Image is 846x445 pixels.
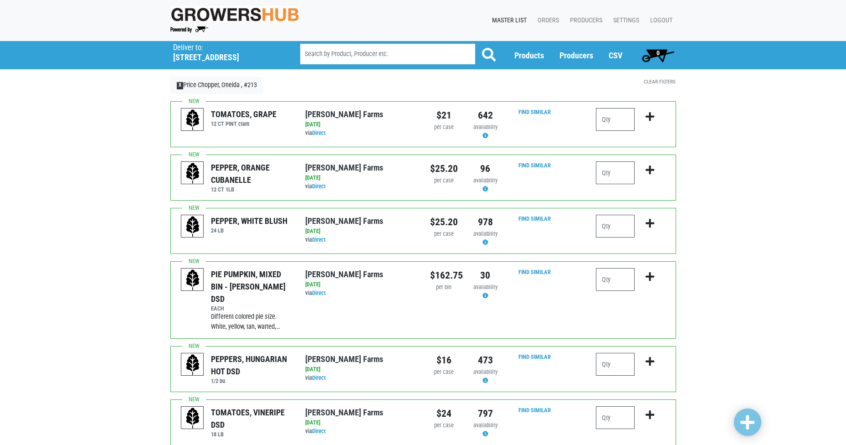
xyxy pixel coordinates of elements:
div: 96 [472,161,499,176]
span: … [276,323,280,331]
img: placeholder-variety-43d6402dacf2d531de610a020419775a.svg [181,269,204,291]
a: XPrice Chopper, Oneida , #213 [170,77,264,94]
div: via [305,129,416,138]
div: [DATE] [305,419,416,427]
a: Producers [563,12,606,29]
div: $162.75 [430,268,458,283]
div: via [305,374,416,383]
div: $24 [430,406,458,421]
div: PIE PUMPKIN, MIXED BIN - [PERSON_NAME] DSD [211,268,292,305]
a: Logout [643,12,676,29]
div: PEPPER, ORANGE CUBANELLE [211,161,292,186]
div: PEPPERS, HUNGARIAN HOT DSD [211,353,292,378]
div: $25.20 [430,215,458,229]
a: Direct [312,428,326,435]
a: Producers [559,51,593,60]
span: availability [473,368,497,375]
div: [DATE] [305,120,416,129]
img: placeholder-variety-43d6402dacf2d531de610a020419775a.svg [181,109,204,131]
input: Qty [596,161,635,184]
div: via [305,182,416,191]
a: Direct [312,129,326,136]
div: per case [430,230,458,238]
div: [DATE] [305,365,416,374]
h6: EACH [211,305,292,312]
a: 0 [638,46,678,64]
span: X [177,82,184,89]
a: Direct [312,183,326,190]
div: [DATE] [305,227,416,236]
a: Settings [606,12,643,29]
div: Different colored pie size. White, yellow, tan, warted, [211,312,292,331]
a: Find Similar [518,162,551,169]
a: Find Similar [518,215,551,222]
a: [PERSON_NAME] Farms [305,269,383,279]
a: Direct [312,236,326,243]
h6: 1/2 bu [211,378,292,384]
span: availability [473,230,497,237]
a: Orders [530,12,563,29]
img: Powered by Big Wheelbarrow [170,26,208,33]
div: PEPPER, WHITE BLUSH [211,215,287,227]
div: per case [430,368,458,377]
img: placeholder-variety-43d6402dacf2d531de610a020419775a.svg [181,162,204,185]
a: Find Similar [518,407,551,414]
a: [PERSON_NAME] Farms [305,163,383,172]
div: 30 [472,268,499,283]
h6: 24 LB [211,227,287,234]
h6: 18 LB [211,431,292,438]
div: via [305,427,416,436]
div: TOMATOES, VINERIPE DSD [211,406,292,431]
input: Qty [596,215,635,238]
div: 978 [472,215,499,229]
p: Deliver to: [173,43,277,52]
h6: 12 CT PINT clam [211,120,277,127]
div: $25.20 [430,161,458,176]
span: 0 [656,49,660,57]
a: Find Similar [518,269,551,275]
span: availability [473,124,497,130]
span: availability [473,177,497,184]
div: via [305,289,416,298]
a: Master List [485,12,530,29]
a: Direct [312,374,326,381]
input: Qty [596,268,635,291]
h5: [STREET_ADDRESS] [173,52,277,62]
div: TOMATOES, GRAPE [211,108,277,120]
img: placeholder-variety-43d6402dacf2d531de610a020419775a.svg [181,407,204,429]
a: [PERSON_NAME] Farms [305,109,383,119]
div: $16 [430,353,458,367]
div: per case [430,421,458,430]
input: Qty [596,108,635,131]
a: Clear Filters [644,78,676,85]
span: availability [473,422,497,429]
div: via [305,236,416,244]
a: Find Similar [518,353,551,360]
span: Price Chopper, Oneida , #213 (142 Genesee St, Oneida, NY 13421, USA) [173,41,284,62]
div: [DATE] [305,174,416,182]
input: Qty [596,353,635,376]
img: original-fc7597fdc6adbb9d0e2ae620e786d1a2.jpg [170,6,300,23]
div: per bin [430,283,458,292]
div: $21 [430,108,458,123]
img: placeholder-variety-43d6402dacf2d531de610a020419775a.svg [181,215,204,238]
span: availability [473,284,497,290]
a: [PERSON_NAME] Farms [305,354,383,364]
img: placeholder-variety-43d6402dacf2d531de610a020419775a.svg [181,353,204,376]
a: Direct [312,290,326,296]
a: CSV [609,51,622,60]
div: 642 [472,108,499,123]
div: 473 [472,353,499,367]
input: Search by Product, Producer etc. [300,44,475,64]
div: 797 [472,406,499,421]
a: [PERSON_NAME] Farms [305,408,383,417]
input: Qty [596,406,635,429]
a: Products [514,51,544,60]
a: [PERSON_NAME] Farms [305,216,383,226]
div: per case [430,123,458,132]
div: [DATE] [305,280,416,289]
div: per case [430,176,458,185]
